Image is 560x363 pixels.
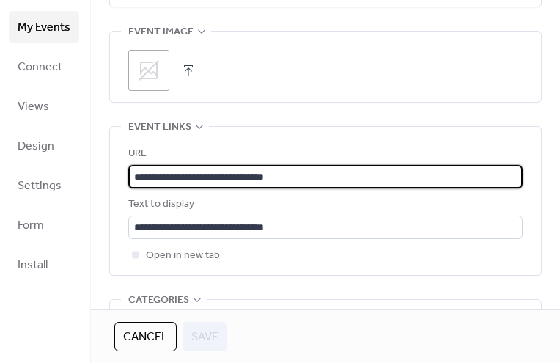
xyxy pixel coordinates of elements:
[128,119,191,136] span: Event links
[9,11,79,43] a: My Events
[18,135,54,158] span: Design
[128,196,520,213] div: Text to display
[128,292,189,309] span: Categories
[18,56,62,79] span: Connect
[9,209,79,241] a: Form
[18,254,48,277] span: Install
[9,51,79,83] a: Connect
[123,329,168,346] span: Cancel
[9,169,79,202] a: Settings
[128,23,194,41] span: Event image
[128,50,169,91] div: ;
[18,95,49,119] span: Views
[9,90,79,122] a: Views
[146,247,220,265] span: Open in new tab
[128,145,520,163] div: URL
[9,249,79,281] a: Install
[114,322,177,351] button: Cancel
[18,214,44,238] span: Form
[9,130,79,162] a: Design
[18,16,70,40] span: My Events
[18,175,62,198] span: Settings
